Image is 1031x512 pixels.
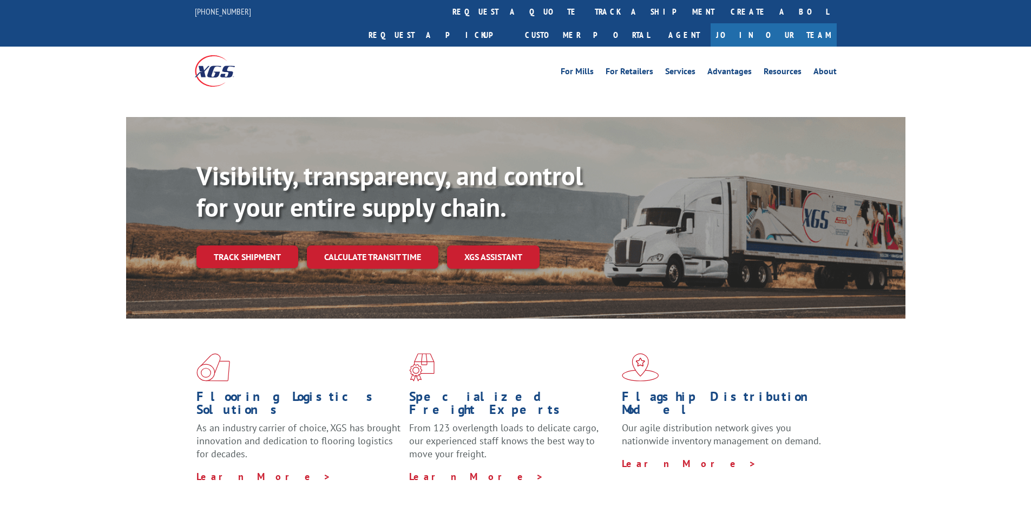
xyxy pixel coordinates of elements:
a: Request a pickup [360,23,517,47]
span: As an industry carrier of choice, XGS has brought innovation and dedication to flooring logistics... [196,422,400,460]
a: XGS ASSISTANT [447,245,540,269]
p: From 123 overlength loads to delicate cargo, our experienced staff knows the best way to move you... [409,422,614,470]
a: Join Our Team [711,23,837,47]
img: xgs-icon-focused-on-flooring-red [409,353,435,381]
a: Agent [658,23,711,47]
a: Learn More > [196,470,331,483]
a: For Retailers [606,67,653,79]
h1: Flagship Distribution Model [622,390,826,422]
a: Services [665,67,695,79]
a: Track shipment [196,245,298,268]
a: For Mills [561,67,594,79]
a: Customer Portal [517,23,658,47]
span: Our agile distribution network gives you nationwide inventory management on demand. [622,422,821,447]
a: Advantages [707,67,752,79]
h1: Flooring Logistics Solutions [196,390,401,422]
a: About [813,67,837,79]
img: xgs-icon-total-supply-chain-intelligence-red [196,353,230,381]
a: Learn More > [622,457,757,470]
a: Resources [764,67,802,79]
a: Learn More > [409,470,544,483]
a: [PHONE_NUMBER] [195,6,251,17]
img: xgs-icon-flagship-distribution-model-red [622,353,659,381]
h1: Specialized Freight Experts [409,390,614,422]
b: Visibility, transparency, and control for your entire supply chain. [196,159,583,224]
a: Calculate transit time [307,245,438,269]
